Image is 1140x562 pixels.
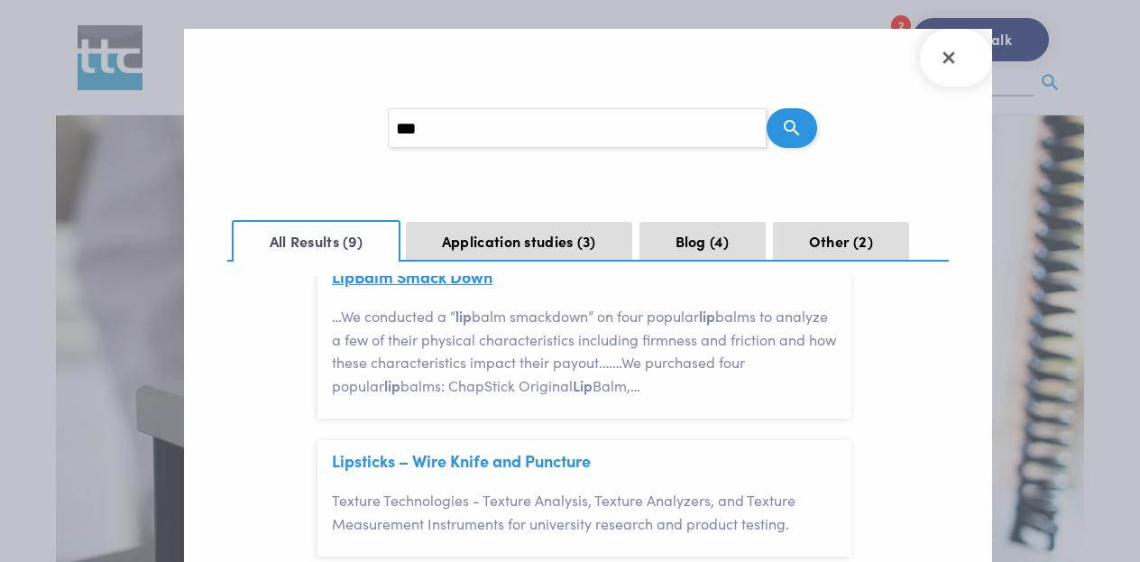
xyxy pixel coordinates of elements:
[630,375,640,395] span: …
[853,231,873,251] span: 2
[573,375,593,395] span: Lip
[406,222,632,260] button: Application studies
[332,306,341,326] span: …
[455,306,472,326] span: lip
[232,220,400,262] button: All Results
[332,267,492,287] span: Lip Balm Smack Down
[767,108,817,148] button: Search
[227,213,949,262] nav: Search Result Navigation
[332,265,354,288] span: Lip
[773,222,909,260] button: Other
[317,256,851,419] article: Lip Balm Smack Down
[332,305,851,397] p: We conducted a “ balm smackdown” on four popular balms to analyze a few of their physical charact...
[317,440,851,557] article: Lipsticks – Wire Knife and Puncture
[639,222,766,260] button: Blog
[332,451,591,471] span: Lipsticks – Wire Knife and Puncture
[343,231,363,251] span: 9
[332,449,591,472] a: Lipsticks – Wire Knife and Puncture
[602,352,612,372] span: …
[332,265,492,288] a: LipBalm Smack Down
[920,29,992,87] button: Close Search Results
[384,375,400,395] span: lip
[612,352,621,372] span: …
[710,231,730,251] span: 4
[332,449,354,472] span: Lip
[577,231,596,251] span: 3
[332,489,851,535] p: Texture Technologies - Texture Analysis, Texture Analyzers, and Texture Measurement Instruments f...
[699,306,715,326] span: lip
